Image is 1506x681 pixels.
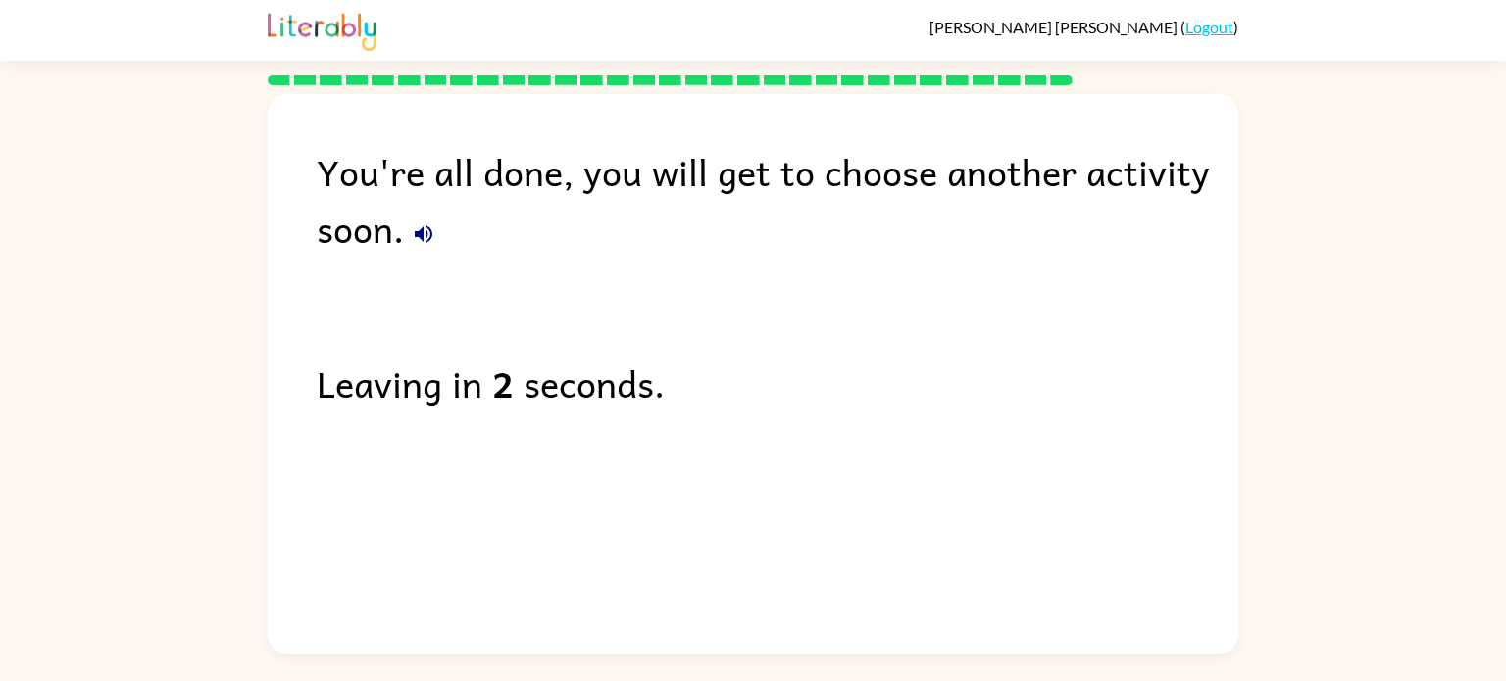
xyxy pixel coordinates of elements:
[317,143,1238,257] div: You're all done, you will get to choose another activity soon.
[929,18,1238,36] div: ( )
[1185,18,1233,36] a: Logout
[492,355,514,412] b: 2
[317,355,1238,412] div: Leaving in seconds.
[268,8,376,51] img: Literably
[929,18,1180,36] span: [PERSON_NAME] [PERSON_NAME]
